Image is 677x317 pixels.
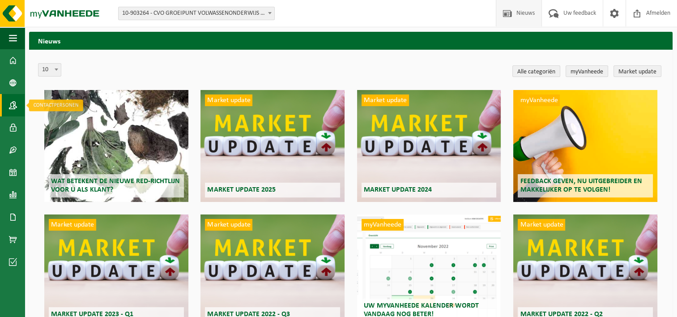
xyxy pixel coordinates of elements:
span: Market update 2025 [207,186,275,193]
span: Market update [518,219,565,231]
span: Market update [49,219,96,231]
span: 10-903264 - CVO GROEIPUNT VOLWASSENONDERWIJS - LOKEREN [118,7,275,20]
span: Market update [205,94,252,106]
a: Market update Market update 2025 [200,90,345,202]
span: Market update [205,219,252,231]
span: Market update [362,94,409,106]
a: Alle categoriën [512,65,560,77]
span: 10-903264 - CVO GROEIPUNT VOLWASSENONDERWIJS - LOKEREN [119,7,274,20]
a: Market update [613,65,661,77]
span: Wat betekent de nieuwe RED-richtlijn voor u als klant? [51,178,180,193]
a: Market update Market update 2024 [357,90,501,202]
span: myVanheede [362,219,404,231]
a: myVanheede [566,65,608,77]
h2: Nieuws [29,32,673,49]
span: Market update 2024 [364,186,432,193]
span: 10 [38,63,61,77]
span: myVanheede [518,94,560,106]
span: 10 [38,64,61,76]
span: Feedback geven, nu uitgebreider en makkelijker op te volgen! [520,178,642,193]
a: myVanheede Feedback geven, nu uitgebreider en makkelijker op te volgen! [513,90,657,202]
a: Wat betekent de nieuwe RED-richtlijn voor u als klant? [44,90,188,202]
